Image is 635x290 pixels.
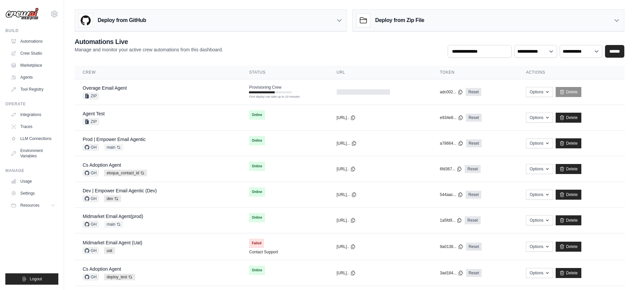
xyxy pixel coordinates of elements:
button: Resources [8,200,58,211]
span: Online [249,136,265,145]
button: 544aac... [440,192,463,197]
span: GH [83,247,99,254]
h2: Automations Live [75,37,223,46]
div: Build [5,28,58,33]
span: uat [104,247,115,254]
span: GH [83,195,99,202]
span: Online [249,213,265,222]
h3: Deploy from GitHub [98,16,146,24]
button: Options [526,87,553,97]
a: Delete [556,113,581,123]
a: Delete [556,138,581,148]
button: Options [526,268,553,278]
button: a78664... [440,141,463,146]
button: 6fd367... [440,166,462,172]
a: Delete [556,190,581,200]
span: GH [83,221,99,228]
a: Delete [556,87,581,97]
button: Options [526,138,553,148]
th: Token [432,66,518,79]
a: Cs Adoption Agent [83,162,121,168]
iframe: Chat Widget [602,258,635,290]
a: Midmarket Email Agent (Uat) [83,240,142,245]
a: LLM Connections [8,133,58,144]
a: Crew Studio [8,48,58,59]
span: ZIP [83,93,99,99]
a: Usage [8,176,58,187]
a: Agents [8,72,58,83]
button: 9a0138... [440,244,463,249]
img: Logo [5,8,39,20]
th: URL [329,66,432,79]
a: Tool Registry [8,84,58,95]
div: First deploy can take up to 10 minutes [249,95,292,99]
button: Logout [5,273,58,285]
div: Manage [5,168,58,173]
h3: Deploy from Zip File [375,16,424,24]
a: Settings [8,188,58,199]
a: Reset [466,269,482,277]
button: Options [526,164,553,174]
span: dev [104,195,121,202]
th: Actions [518,66,624,79]
a: Midmarket Email Agent(prod) [83,214,143,219]
span: GH [83,144,99,151]
button: Options [526,113,553,123]
a: Reset [466,139,482,147]
button: Options [526,242,553,252]
th: Crew [75,66,241,79]
span: GH [83,170,99,176]
a: Traces [8,121,58,132]
button: 3ad184... [440,270,463,276]
a: Reset [465,216,480,224]
span: main [104,221,123,228]
a: Agent Test [83,111,105,116]
span: Logout [30,276,42,282]
a: Automations [8,36,58,47]
span: main [104,144,123,151]
span: ZIP [83,118,99,125]
a: Contact Support [249,249,278,255]
button: e934e8... [440,115,463,120]
button: adc002... [440,89,463,95]
a: Delete [556,242,581,252]
a: Integrations [8,109,58,120]
a: Delete [556,164,581,174]
a: Reset [466,88,481,96]
p: Manage and monitor your active crew automations from this dashboard. [75,46,223,53]
span: Online [249,187,265,197]
a: Reset [466,191,481,199]
th: Status [241,66,328,79]
a: Reset [466,243,482,251]
a: Environment Variables [8,145,58,161]
button: 1a5fd9... [440,218,462,223]
a: Marketplace [8,60,58,71]
a: Dev | Empower Email Agentic (Dev) [83,188,157,193]
button: Options [526,190,553,200]
a: Prod | Empower Email Agentic [83,137,146,142]
div: Operate [5,101,58,107]
img: GitHub Logo [79,14,92,27]
a: Reset [466,114,482,122]
span: Online [249,266,265,275]
span: Provisioning Crew [249,85,281,90]
a: Reset [465,165,480,173]
a: Cs Adoption Agent [83,266,121,272]
span: Online [249,162,265,171]
span: Online [249,110,265,120]
a: Delete [556,268,581,278]
span: deploy_test [104,274,135,280]
span: Resources [20,203,39,208]
a: Delete [556,215,581,225]
a: Overage Email Agent [83,85,127,91]
span: eloqua_contact_id [104,170,147,176]
button: Options [526,215,553,225]
span: Failed [249,239,264,248]
span: GH [83,274,99,280]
